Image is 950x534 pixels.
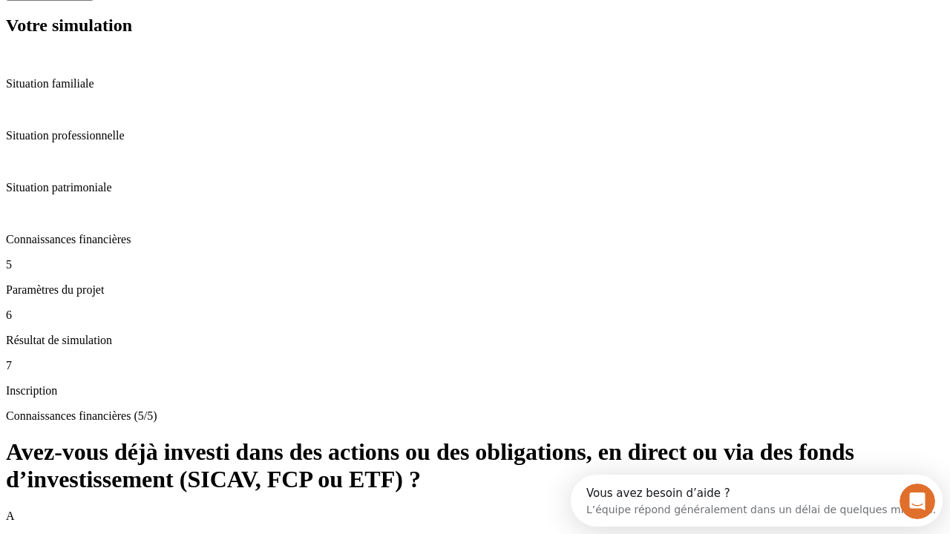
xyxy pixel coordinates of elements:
p: 6 [6,309,944,322]
p: 7 [6,359,944,372]
p: Situation professionnelle [6,129,944,142]
div: Ouvrir le Messenger Intercom [6,6,409,47]
p: Résultat de simulation [6,334,944,347]
p: A [6,510,944,523]
h1: Avez-vous déjà investi dans des actions ou des obligations, en direct ou via des fonds d’investis... [6,438,944,493]
p: Situation familiale [6,77,944,90]
p: Situation patrimoniale [6,181,944,194]
p: Paramètres du projet [6,283,944,297]
h2: Votre simulation [6,16,944,36]
div: Vous avez besoin d’aide ? [16,13,365,24]
p: Inscription [6,384,944,398]
div: L’équipe répond généralement dans un délai de quelques minutes. [16,24,365,40]
p: Connaissances financières [6,233,944,246]
iframe: Intercom live chat discovery launcher [571,475,943,527]
p: 5 [6,258,944,271]
iframe: Intercom live chat [900,484,935,519]
p: Connaissances financières (5/5) [6,409,944,423]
